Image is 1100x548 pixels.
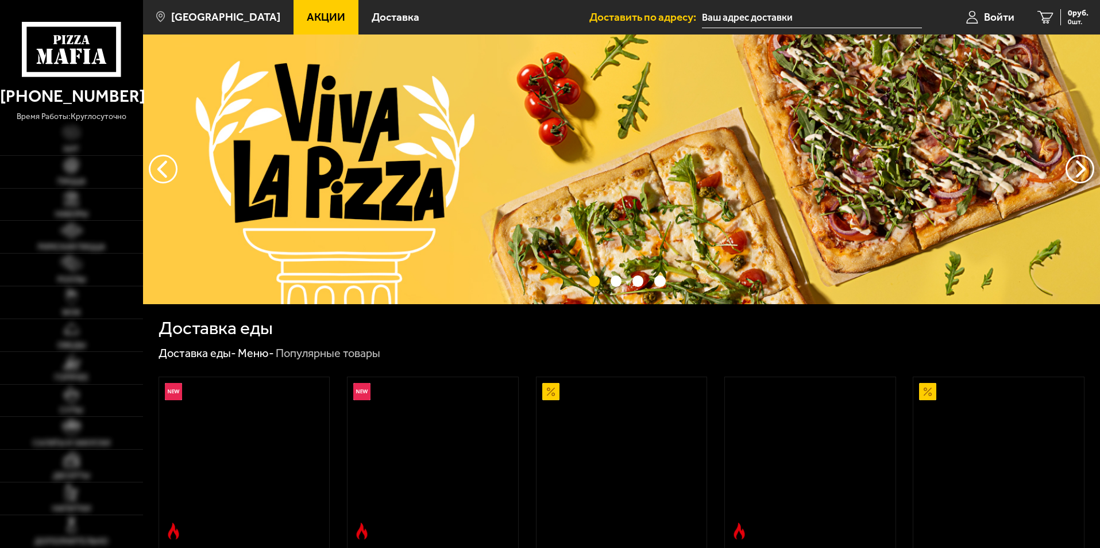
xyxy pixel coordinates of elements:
[159,346,236,360] a: Доставка еды-
[1068,18,1089,25] span: 0 шт.
[53,472,90,480] span: Десерты
[348,377,518,545] a: НовинкаОстрое блюдоРимская с мясным ассорти
[1068,9,1089,17] span: 0 руб.
[919,383,936,400] img: Акционный
[307,12,345,22] span: Акции
[60,407,83,415] span: Супы
[353,383,370,400] img: Новинка
[725,377,896,545] a: Острое блюдоБиф чили 25 см (толстое с сыром)
[52,505,91,513] span: Напитки
[913,377,1084,545] a: АкционныйПепперони 25 см (толстое с сыром)
[542,383,559,400] img: Акционный
[589,12,702,22] span: Доставить по адресу:
[159,319,273,338] h1: Доставка еды
[55,210,88,219] span: Наборы
[353,523,370,540] img: Острое блюдо
[589,275,600,286] button: точки переключения
[537,377,707,545] a: АкционныйАль-Шам 25 см (тонкое тесто)
[611,275,622,286] button: точки переключения
[55,374,88,382] span: Горячее
[165,383,182,400] img: Новинка
[984,12,1014,22] span: Войти
[62,309,81,317] span: WOK
[57,178,86,186] span: Пицца
[654,275,665,286] button: точки переключения
[702,7,922,28] input: Ваш адрес доставки
[276,346,380,361] div: Популярные товары
[165,523,182,540] img: Острое блюдо
[38,243,105,251] span: Римская пицца
[171,12,280,22] span: [GEOGRAPHIC_DATA]
[57,276,86,284] span: Роллы
[33,439,110,447] span: Салаты и закуски
[1066,155,1094,183] button: предыдущий
[372,12,419,22] span: Доставка
[632,275,643,286] button: точки переключения
[238,346,274,360] a: Меню-
[731,523,748,540] img: Острое блюдо
[149,155,177,183] button: следующий
[34,538,108,546] span: Дополнительно
[57,342,86,350] span: Обеды
[63,145,79,154] span: Хит
[159,377,330,545] a: НовинкаОстрое блюдоРимская с креветками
